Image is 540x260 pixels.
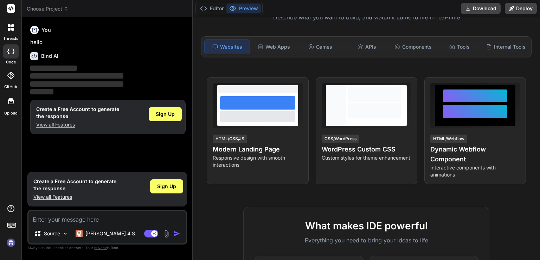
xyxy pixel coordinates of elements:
p: [PERSON_NAME] 4 S.. [85,230,138,237]
div: CSS/WordPress [322,135,359,143]
button: Preview [226,4,261,13]
div: Web Apps [251,39,296,54]
h1: Create a Free Account to generate the response [36,106,119,120]
p: Describe what you want to build, and watch it come to life in real-time [197,13,536,22]
p: Responsive design with smooth interactions [213,154,302,168]
img: signin [5,237,17,249]
span: ‌ [30,81,123,87]
div: Tools [437,39,482,54]
img: Pick Models [62,231,68,237]
label: code [6,59,16,65]
div: Websites [204,39,250,54]
p: Everything you need to bring your ideas to life [255,236,478,244]
h6: Bind AI [41,52,58,60]
p: Custom styles for theme enhancement [322,154,411,161]
span: Sign Up [157,183,176,190]
h4: WordPress Custom CSS [322,144,411,154]
h4: Modern Landing Page [213,144,302,154]
span: ‌ [30,66,77,71]
div: APIs [344,39,389,54]
div: HTML/CSS/JS [213,135,247,143]
img: Claude 4 Sonnet [76,230,83,237]
p: Interactive components with animations [430,164,520,178]
button: Editor [197,4,226,13]
img: icon [173,230,180,237]
span: Sign Up [156,111,175,118]
p: View all Features [33,193,116,200]
label: GitHub [4,84,17,90]
span: Choose Project [27,5,69,12]
span: ‌ [30,89,53,94]
label: Upload [4,110,18,116]
div: Internal Tools [483,39,528,54]
p: Source [44,230,60,237]
h4: Dynamic Webflow Component [430,144,520,164]
span: ‌ [30,73,123,79]
p: View all Features [36,121,119,128]
h6: You [41,26,51,33]
h1: Create a Free Account to generate the response [33,178,116,192]
h2: What makes IDE powerful [255,218,478,233]
p: Always double-check its answers. Your in Bind [27,244,187,251]
div: HTML/Webflow [430,135,467,143]
button: Deploy [505,3,537,14]
div: Components [391,39,436,54]
div: Games [298,39,343,54]
img: attachment [162,230,171,238]
span: privacy [94,246,107,250]
label: threads [3,36,18,42]
button: Download [461,3,501,14]
p: hello [30,38,186,47]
